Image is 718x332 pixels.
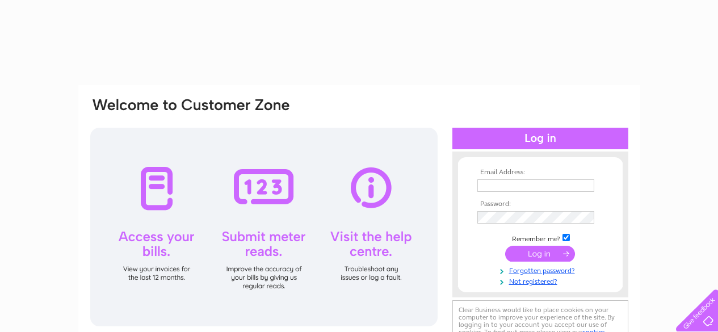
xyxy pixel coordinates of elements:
a: Forgotten password? [477,264,606,275]
th: Email Address: [475,169,606,176]
a: Not registered? [477,275,606,286]
td: Remember me? [475,232,606,243]
th: Password: [475,200,606,208]
input: Submit [505,246,575,262]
